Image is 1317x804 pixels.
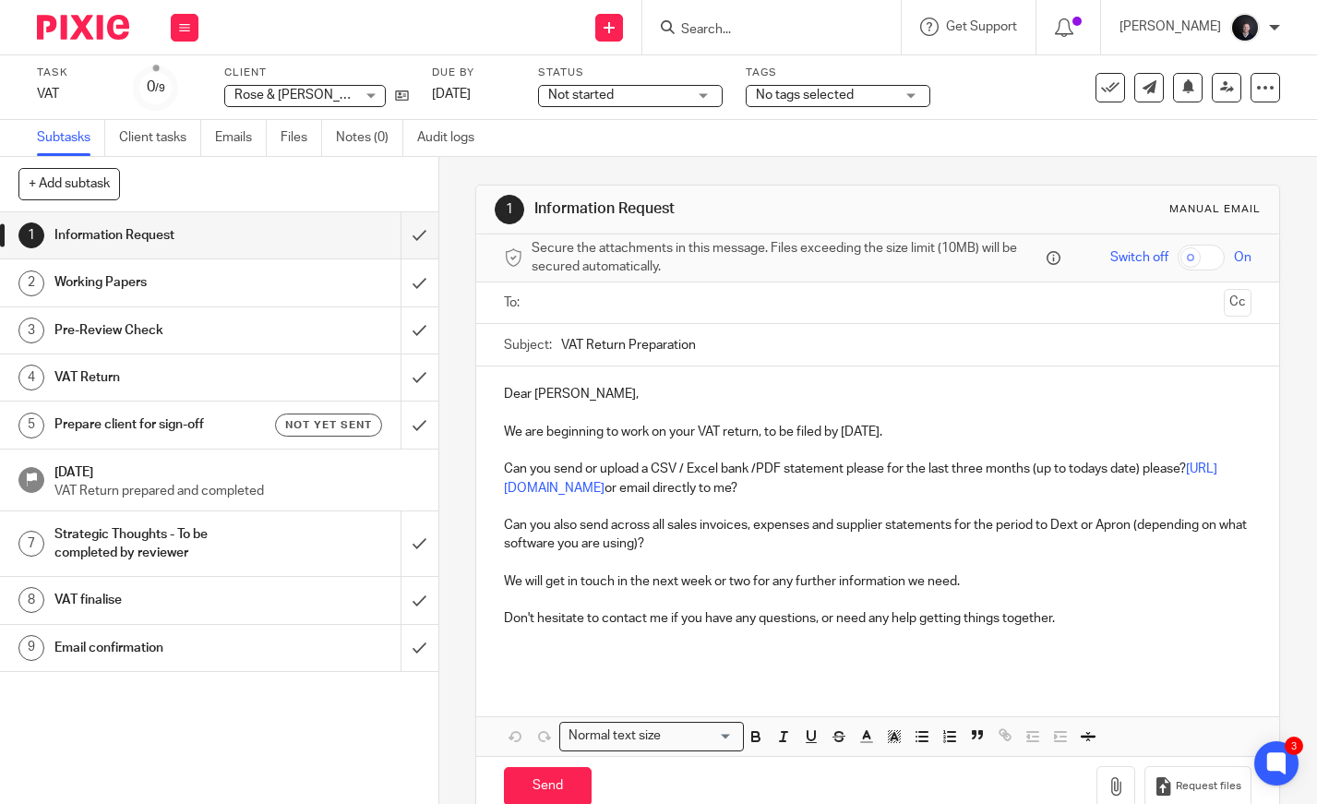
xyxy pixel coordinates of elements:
[504,609,1251,628] p: Don't hesitate to contact me if you have any questions, or need any help getting things together.
[417,120,488,156] a: Audit logs
[54,586,273,614] h1: VAT finalise
[37,120,105,156] a: Subtasks
[1169,202,1261,217] div: Manual email
[504,294,524,312] label: To:
[234,89,511,102] span: Rose & [PERSON_NAME] Childrenswear Limited
[504,336,552,354] label: Subject:
[1285,737,1303,755] div: 3
[54,269,273,296] h1: Working Papers
[432,66,515,80] label: Due by
[54,634,273,662] h1: Email confirmation
[1119,18,1221,36] p: [PERSON_NAME]
[432,88,471,101] span: [DATE]
[336,120,403,156] a: Notes (0)
[504,460,1251,498] p: Can you send or upload a CSV / Excel bank /PDF statement please for the last three months (up to ...
[224,66,409,80] label: Client
[946,20,1017,33] span: Get Support
[18,531,44,557] div: 7
[564,726,664,746] span: Normal text size
[119,120,201,156] a: Client tasks
[18,318,44,343] div: 3
[18,365,44,390] div: 4
[54,482,420,500] p: VAT Return prepared and completed
[538,66,723,80] label: Status
[504,423,1251,441] p: We are beginning to work on your VAT return, to be filed by [DATE].
[1110,248,1168,267] span: Switch off
[746,66,930,80] label: Tags
[147,77,165,98] div: 0
[666,726,733,746] input: Search for option
[215,120,267,156] a: Emails
[54,222,273,249] h1: Information Request
[18,413,44,438] div: 5
[504,516,1251,554] p: Can you also send across all sales invoices, expenses and supplier statements for the period to D...
[37,15,129,40] img: Pixie
[281,120,322,156] a: Files
[504,462,1217,494] a: [URL][DOMAIN_NAME]
[18,587,44,613] div: 8
[495,195,524,224] div: 1
[18,222,44,248] div: 1
[534,199,917,219] h1: Information Request
[54,317,273,344] h1: Pre-Review Check
[54,411,273,438] h1: Prepare client for sign-off
[54,364,273,391] h1: VAT Return
[559,722,744,750] div: Search for option
[1176,779,1241,794] span: Request files
[1230,13,1260,42] img: 455A2509.jpg
[679,22,845,39] input: Search
[18,635,44,661] div: 9
[54,521,273,568] h1: Strategic Thoughts - To be completed by reviewer
[548,89,614,102] span: Not started
[504,385,1251,403] p: Dear [PERSON_NAME],
[18,168,120,199] button: + Add subtask
[155,83,165,93] small: /9
[756,89,854,102] span: No tags selected
[504,572,1251,591] p: We will get in touch in the next week or two for any further information we need.
[1234,248,1251,267] span: On
[532,239,1042,277] span: Secure the attachments in this message. Files exceeding the size limit (10MB) will be secured aut...
[18,270,44,296] div: 2
[1224,289,1251,317] button: Cc
[285,417,372,433] span: Not yet sent
[37,66,111,80] label: Task
[37,85,111,103] div: VAT
[54,459,420,482] h1: [DATE]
